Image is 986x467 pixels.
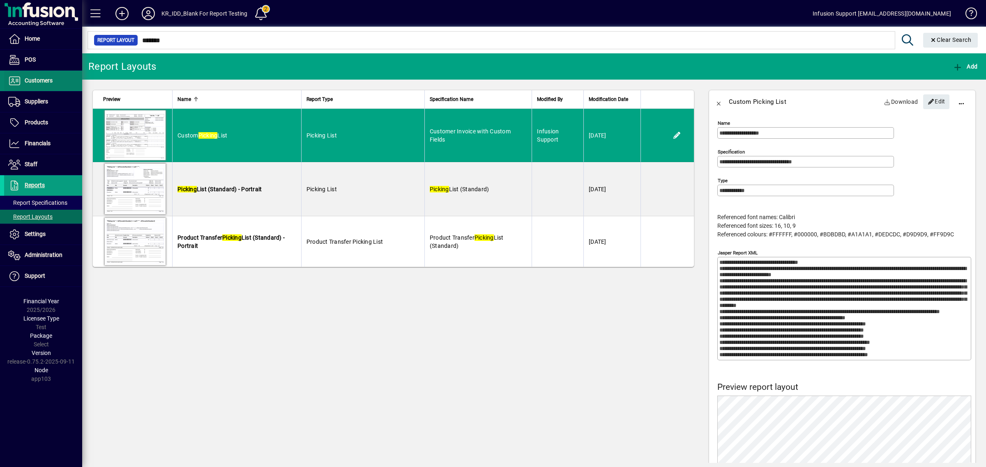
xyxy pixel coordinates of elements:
a: Settings [4,224,82,245]
em: Picking [475,234,494,241]
span: Custom List [177,132,227,139]
span: Administration [25,252,62,258]
span: Node [35,367,48,373]
a: Staff [4,154,82,175]
mat-label: Type [718,178,728,183]
span: Download [884,95,918,108]
span: Preview [103,95,120,104]
mat-label: Jasper Report XML [718,250,758,256]
div: Custom Picking List [729,95,786,108]
span: Licensee Type [23,315,59,322]
span: Add [953,63,977,70]
button: Clear [923,33,978,48]
span: Support [25,272,45,279]
mat-label: Name [718,120,730,126]
span: Financial Year [23,298,59,304]
td: [DATE] [583,216,640,267]
div: Report Layouts [88,60,157,73]
span: Referenced font names: Calibri [717,214,795,220]
span: Picking List [306,186,337,192]
button: Profile [135,6,161,21]
mat-label: Specification [718,149,745,155]
em: Picking [430,186,449,192]
span: Referenced font sizes: 16, 10, 9 [717,222,796,229]
td: [DATE] [583,109,640,162]
span: List (Standard) - Portrait [177,186,262,192]
a: Report Layouts [4,210,82,224]
span: Report Layouts [8,213,53,220]
button: Edit [923,94,949,109]
em: Picking [177,186,197,192]
em: Picking [198,132,218,139]
td: [DATE] [583,162,640,216]
a: Home [4,29,82,49]
a: Report Specifications [4,196,82,210]
div: Report Type [306,95,419,104]
a: Administration [4,245,82,266]
span: POS [25,56,36,63]
div: KR_IDD_Blank For Report Testing [161,7,247,20]
span: Referenced colours: #FFFFFF, #000000, #BDBDBD, #A1A1A1, #DEDCDC, #D9D9D9, #FF9D9C [717,231,954,238]
div: Infusion Support [EMAIL_ADDRESS][DOMAIN_NAME] [813,7,951,20]
span: Package [30,332,52,339]
em: Picking [222,234,242,241]
span: Staff [25,161,37,167]
span: Reports [25,182,45,188]
span: Report Type [306,95,333,104]
span: Product Transfer List (Standard) [430,234,504,249]
button: Edit [670,129,684,142]
span: Version [32,350,51,356]
span: Product Transfer Picking List [306,238,383,245]
a: POS [4,50,82,70]
span: Product Transfer List (Standard) - Portrait [177,234,285,249]
span: Suppliers [25,98,48,105]
a: Knowledge Base [959,2,976,28]
span: Edit [928,95,945,108]
a: Suppliers [4,92,82,112]
span: Customer Invoice with Custom Fields [430,128,511,143]
span: Modified By [537,95,563,104]
span: Report Specifications [8,199,67,206]
span: Financials [25,140,51,147]
span: List (Standard) [430,186,489,192]
div: Modification Date [589,95,636,104]
a: Download [881,94,921,109]
span: Name [177,95,191,104]
div: Specification Name [430,95,527,104]
span: Settings [25,231,46,237]
a: Financials [4,133,82,154]
button: Back [709,92,729,112]
span: Modification Date [589,95,628,104]
a: Support [4,266,82,286]
span: Clear Search [930,37,972,43]
span: Picking List [306,132,337,139]
button: More options [951,92,971,112]
div: Name [177,95,296,104]
span: Home [25,35,40,42]
h4: Preview report layout [717,382,971,392]
span: Products [25,119,48,126]
span: Specification Name [430,95,473,104]
a: Products [4,112,82,133]
a: Customers [4,71,82,91]
button: Add [109,6,135,21]
span: Customers [25,77,53,84]
span: Report Layout [97,36,134,44]
span: Infusion Support [537,128,559,143]
button: Add [951,59,979,74]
